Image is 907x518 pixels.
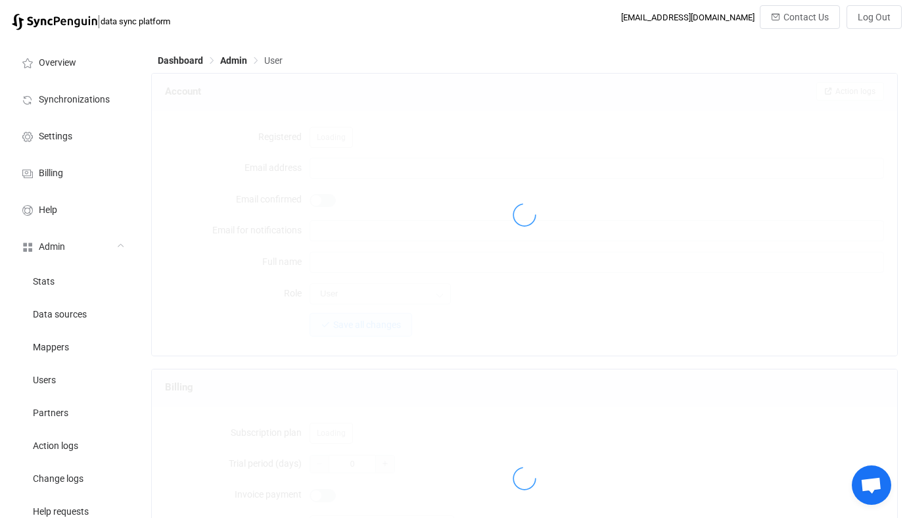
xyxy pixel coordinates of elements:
button: Contact Us [760,5,840,29]
span: Change logs [33,474,83,484]
span: Contact Us [783,12,829,22]
a: Action logs [7,429,138,461]
a: Stats [7,264,138,297]
a: Settings [7,117,138,154]
span: Partners [33,408,68,419]
a: Overview [7,43,138,80]
span: Synchronizations [39,95,110,105]
a: Synchronizations [7,80,138,117]
span: Action logs [33,441,78,452]
button: Log Out [847,5,902,29]
img: syncpenguin.svg [12,14,97,30]
span: Help [39,205,57,216]
span: Billing [39,168,63,179]
a: Billing [7,154,138,191]
div: Breadcrumb [158,56,283,65]
span: Users [33,375,56,386]
a: Users [7,363,138,396]
span: Overview [39,58,76,68]
span: Stats [33,277,55,287]
span: Log Out [858,12,891,22]
span: Help requests [33,507,89,517]
div: [EMAIL_ADDRESS][DOMAIN_NAME] [621,12,755,22]
a: Help [7,191,138,227]
span: data sync platform [101,16,170,26]
span: | [97,12,101,30]
span: Settings [39,131,72,142]
div: Open chat [852,465,891,505]
span: Admin [39,242,65,252]
a: Partners [7,396,138,429]
a: Change logs [7,461,138,494]
a: Data sources [7,297,138,330]
span: Admin [220,55,247,66]
a: |data sync platform [12,12,170,30]
span: Mappers [33,342,69,353]
span: Data sources [33,310,87,320]
a: Mappers [7,330,138,363]
span: Dashboard [158,55,203,66]
span: User [264,55,283,66]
